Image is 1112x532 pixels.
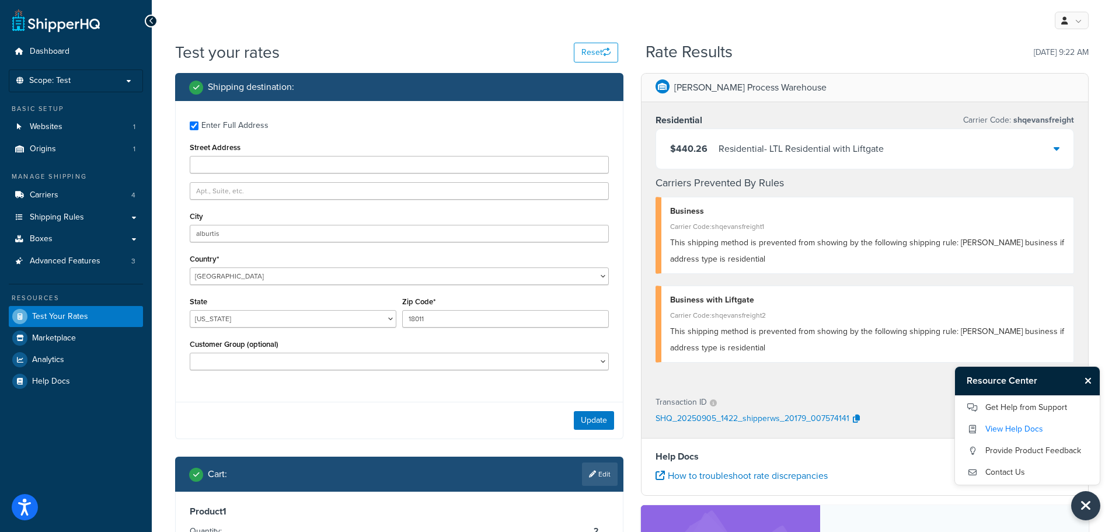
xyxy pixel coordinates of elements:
[32,312,88,322] span: Test Your Rates
[670,325,1064,354] span: This shipping method is prevented from showing by the following shipping rule: [PERSON_NAME] busi...
[208,82,294,92] h2: Shipping destination :
[670,292,1065,308] div: Business with Liftgate
[9,328,143,349] a: Marketplace
[402,297,435,306] label: Zip Code*
[963,112,1074,128] p: Carrier Code:
[190,121,198,130] input: Enter Full Address
[574,43,618,62] button: Reset
[9,116,143,138] a: Websites1
[9,228,143,250] a: Boxes
[670,142,707,155] span: $440.26
[30,213,84,222] span: Shipping Rules
[967,463,1088,482] a: Contact Us
[646,43,733,61] h2: Rate Results
[133,144,135,154] span: 1
[190,255,219,263] label: Country*
[670,218,1065,235] div: Carrier Code: shqevansfreight1
[670,203,1065,220] div: Business
[30,256,100,266] span: Advanced Features
[955,367,1079,395] h3: Resource Center
[967,441,1088,460] a: Provide Product Feedback
[30,47,69,57] span: Dashboard
[9,172,143,182] div: Manage Shipping
[190,212,203,221] label: City
[29,76,71,86] span: Scope: Test
[1071,491,1100,520] button: Close Resource Center
[9,251,143,272] a: Advanced Features3
[201,117,269,134] div: Enter Full Address
[32,333,76,343] span: Marketplace
[9,41,143,62] a: Dashboard
[30,190,58,200] span: Carriers
[32,377,70,387] span: Help Docs
[9,138,143,160] li: Origins
[9,371,143,392] a: Help Docs
[9,116,143,138] li: Websites
[9,138,143,160] a: Origins1
[190,143,240,152] label: Street Address
[208,469,227,479] h2: Cart :
[9,293,143,303] div: Resources
[719,141,884,157] div: Residential - LTL Residential with Liftgate
[190,506,609,517] h3: Product 1
[190,297,207,306] label: State
[190,182,609,200] input: Apt., Suite, etc.
[133,122,135,132] span: 1
[9,251,143,272] li: Advanced Features
[9,349,143,370] a: Analytics
[656,469,828,482] a: How to troubleshoot rate discrepancies
[967,420,1088,439] a: View Help Docs
[674,79,827,96] p: [PERSON_NAME] Process Warehouse
[582,463,618,486] a: Edit
[670,307,1065,324] div: Carrier Code: shqevansfreight2
[175,41,280,64] h1: Test your rates
[131,256,135,266] span: 3
[1011,114,1074,126] span: shqevansfreight
[131,190,135,200] span: 4
[656,450,1075,464] h4: Help Docs
[656,175,1075,191] h4: Carriers Prevented By Rules
[1034,44,1089,61] p: [DATE] 9:22 AM
[656,394,707,411] p: Transaction ID
[967,398,1088,417] a: Get Help from Support
[9,306,143,327] a: Test Your Rates
[574,411,614,430] button: Update
[190,340,278,349] label: Customer Group (optional)
[656,411,849,428] p: SHQ_20250905_1422_shipperws_20179_007574141
[30,144,56,154] span: Origins
[32,355,64,365] span: Analytics
[9,104,143,114] div: Basic Setup
[9,185,143,206] li: Carriers
[30,234,53,244] span: Boxes
[670,237,1064,265] span: This shipping method is prevented from showing by the following shipping rule: [PERSON_NAME] busi...
[30,122,62,132] span: Websites
[9,207,143,228] a: Shipping Rules
[656,114,702,126] h3: Residential
[9,185,143,206] a: Carriers4
[1079,374,1100,388] button: Close Resource Center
